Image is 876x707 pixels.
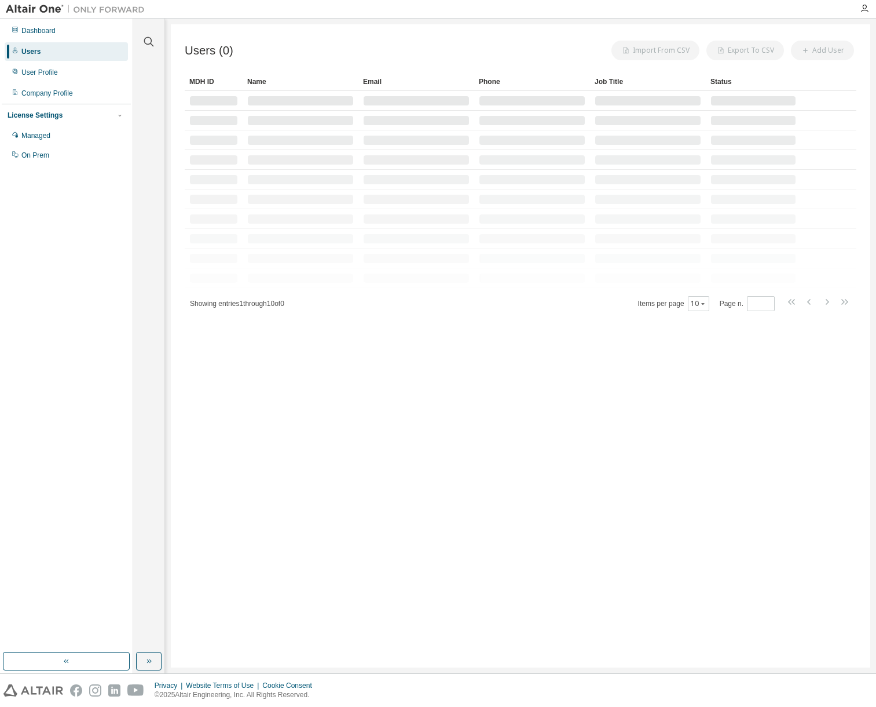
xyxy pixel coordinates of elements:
div: Cookie Consent [262,681,318,690]
button: Add User [791,41,854,60]
div: MDH ID [189,72,238,91]
img: youtube.svg [127,684,144,697]
div: Website Terms of Use [186,681,262,690]
div: Phone [479,72,585,91]
div: Job Title [595,72,701,91]
div: Users [21,47,41,56]
img: Altair One [6,3,151,15]
div: Email [363,72,470,91]
div: Dashboard [21,26,56,35]
button: Export To CSV [706,41,784,60]
div: On Prem [21,151,49,160]
div: License Settings [8,111,63,120]
div: Name [247,72,354,91]
p: © 2025 Altair Engineering, Inc. All Rights Reserved. [155,690,319,700]
img: instagram.svg [89,684,101,697]
span: Users (0) [185,44,233,57]
span: Showing entries 1 through 10 of 0 [190,300,284,308]
div: Managed [21,131,50,140]
img: facebook.svg [70,684,82,697]
div: Company Profile [21,89,73,98]
span: Items per page [638,296,709,311]
img: linkedin.svg [108,684,120,697]
button: Import From CSV [611,41,699,60]
span: Page n. [720,296,775,311]
img: altair_logo.svg [3,684,63,697]
div: Status [710,72,796,91]
div: Privacy [155,681,186,690]
button: 10 [691,299,706,308]
div: User Profile [21,68,58,77]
